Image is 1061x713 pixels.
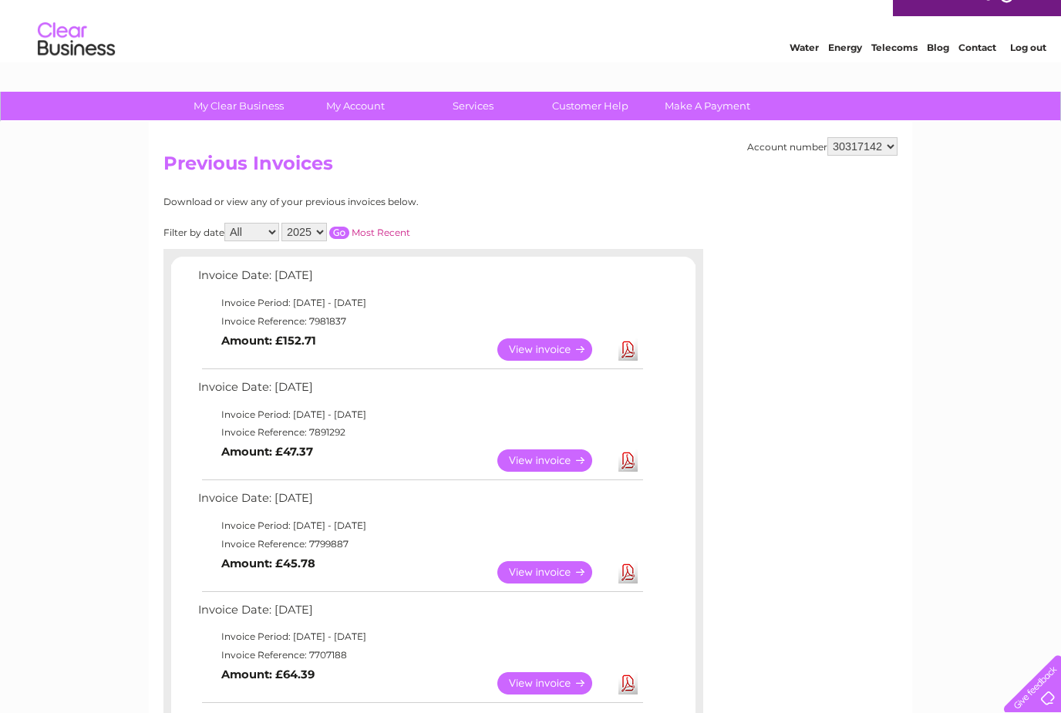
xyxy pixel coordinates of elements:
[618,561,638,584] a: Download
[644,92,771,120] a: Make A Payment
[497,672,611,695] a: View
[618,449,638,472] a: Download
[497,338,611,361] a: View
[221,445,313,459] b: Amount: £47.37
[194,377,645,405] td: Invoice Date: [DATE]
[194,423,645,442] td: Invoice Reference: 7891292
[747,137,898,156] div: Account number
[194,516,645,535] td: Invoice Period: [DATE] - [DATE]
[497,561,611,584] a: View
[194,627,645,646] td: Invoice Period: [DATE] - [DATE]
[163,153,898,182] h2: Previous Invoices
[163,223,568,241] div: Filter by date
[618,338,638,361] a: Download
[194,405,645,424] td: Invoice Period: [DATE] - [DATE]
[194,535,645,553] td: Invoice Reference: 7799887
[927,66,949,77] a: Blog
[167,8,896,75] div: Clear Business is a trading name of Verastar Limited (registered in [GEOGRAPHIC_DATA] No. 3667643...
[770,8,877,27] a: 0333 014 3131
[1010,66,1046,77] a: Log out
[221,557,315,570] b: Amount: £45.78
[292,92,419,120] a: My Account
[175,92,302,120] a: My Clear Business
[871,66,918,77] a: Telecoms
[352,227,410,238] a: Most Recent
[194,265,645,294] td: Invoice Date: [DATE]
[409,92,537,120] a: Services
[828,66,862,77] a: Energy
[37,40,116,87] img: logo.png
[618,672,638,695] a: Download
[194,294,645,312] td: Invoice Period: [DATE] - [DATE]
[194,646,645,664] td: Invoice Reference: 7707188
[527,92,654,120] a: Customer Help
[221,668,315,681] b: Amount: £64.39
[790,66,819,77] a: Water
[194,488,645,516] td: Invoice Date: [DATE]
[958,66,996,77] a: Contact
[194,312,645,331] td: Invoice Reference: 7981837
[221,334,316,348] b: Amount: £152.71
[497,449,611,472] a: View
[163,197,568,207] div: Download or view any of your previous invoices below.
[194,600,645,628] td: Invoice Date: [DATE]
